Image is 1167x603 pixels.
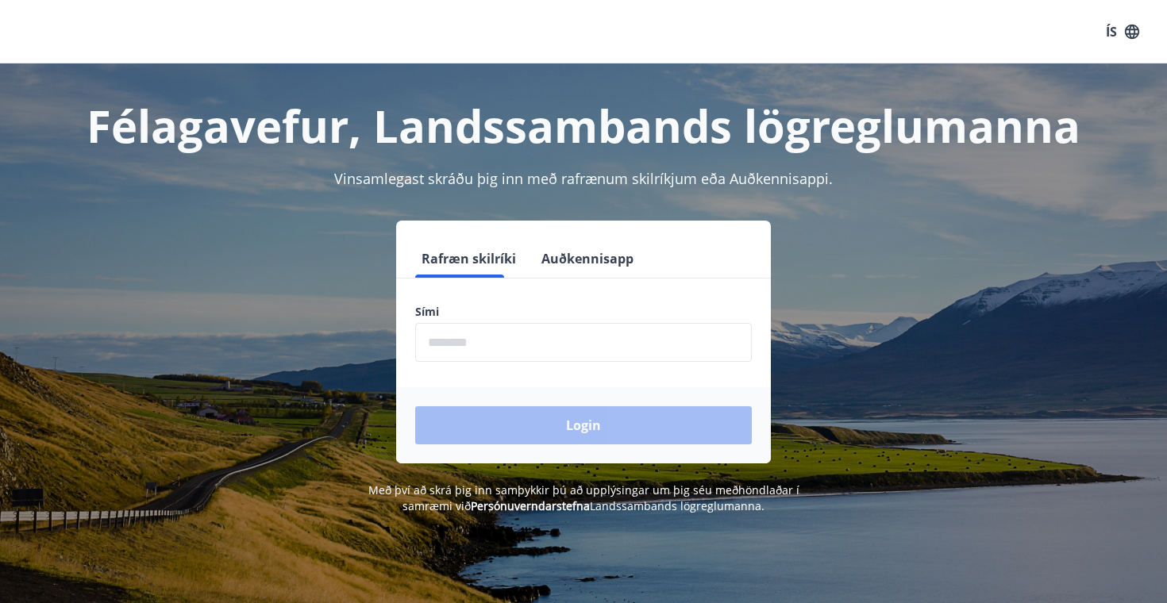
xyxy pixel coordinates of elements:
label: Sími [415,304,752,320]
a: Persónuverndarstefna [471,498,590,513]
span: Vinsamlegast skráðu þig inn með rafrænum skilríkjum eða Auðkennisappi. [334,169,833,188]
button: Rafræn skilríki [415,240,522,278]
button: ÍS [1097,17,1148,46]
h1: Félagavefur, Landssambands lögreglumanna [31,95,1136,156]
button: Auðkennisapp [535,240,640,278]
span: Með því að skrá þig inn samþykkir þú að upplýsingar um þig séu meðhöndlaðar í samræmi við Landssa... [368,482,799,513]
